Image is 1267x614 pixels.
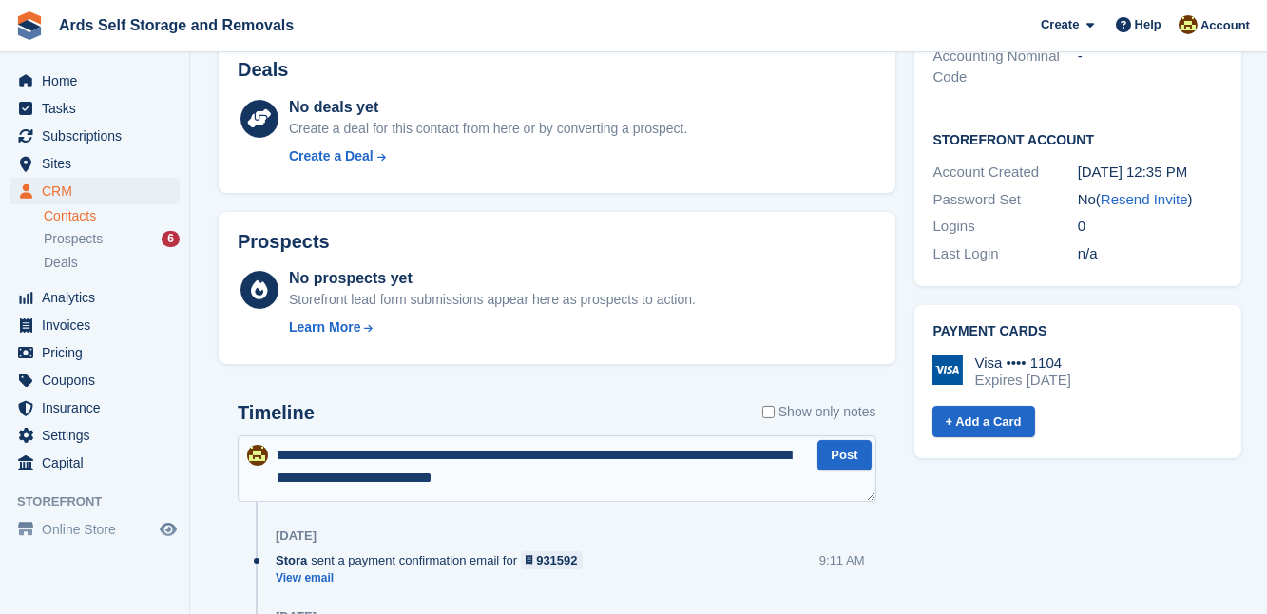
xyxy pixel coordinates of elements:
a: + Add a Card [932,406,1035,437]
a: 931592 [521,551,583,569]
span: Deals [44,254,78,272]
img: Visa Logo [932,355,963,385]
div: 931592 [536,551,577,569]
a: Contacts [44,207,180,225]
div: Storefront lead form submissions appear here as prospects to action. [289,290,696,310]
a: menu [10,312,180,338]
input: Show only notes [762,402,775,422]
h2: Prospects [238,231,330,253]
h2: Timeline [238,402,315,424]
div: Expires [DATE] [975,372,1071,389]
a: menu [10,95,180,122]
div: 9:11 AM [819,551,865,569]
div: sent a payment confirmation email for [276,551,592,569]
span: Stora [276,551,307,569]
a: menu [10,339,180,366]
span: Create [1041,15,1079,34]
span: Coupons [42,367,156,393]
a: Deals [44,253,180,273]
span: Online Store [42,516,156,543]
span: Settings [42,422,156,449]
a: View email [276,570,592,586]
a: Ards Self Storage and Removals [51,10,301,41]
a: Prospects 6 [44,229,180,249]
span: Invoices [42,312,156,338]
div: 0 [1078,216,1222,238]
div: No [1078,189,1222,211]
span: Account [1200,16,1250,35]
img: Mark McFerran [247,445,268,466]
label: Show only notes [762,402,876,422]
div: [DATE] [276,528,317,544]
a: menu [10,284,180,311]
span: Insurance [42,394,156,421]
div: 6 [162,231,180,247]
h2: Deals [238,59,288,81]
span: Capital [42,450,156,476]
a: Learn More [289,317,696,337]
span: Sites [42,150,156,177]
button: Post [817,440,871,471]
div: [DATE] 12:35 PM [1078,162,1222,183]
div: n/a [1078,243,1222,265]
a: Preview store [157,518,180,541]
div: Last Login [933,243,1078,265]
div: Account Created [933,162,1078,183]
div: Logins [933,216,1078,238]
div: Accounting Nominal Code [933,46,1078,88]
div: No deals yet [289,96,687,119]
div: Create a deal for this contact from here or by converting a prospect. [289,119,687,139]
a: menu [10,150,180,177]
div: No prospects yet [289,267,696,290]
span: Home [42,67,156,94]
h2: Payment cards [933,324,1222,339]
div: Password Set [933,189,1078,211]
a: Resend Invite [1101,191,1188,207]
a: menu [10,178,180,204]
span: CRM [42,178,156,204]
span: Subscriptions [42,123,156,149]
a: menu [10,67,180,94]
span: Analytics [42,284,156,311]
span: Prospects [44,230,103,248]
span: Tasks [42,95,156,122]
span: Pricing [42,339,156,366]
a: Create a Deal [289,146,687,166]
div: Learn More [289,317,360,337]
a: menu [10,450,180,476]
img: Mark McFerran [1179,15,1198,34]
a: menu [10,123,180,149]
div: Create a Deal [289,146,374,166]
img: stora-icon-8386f47178a22dfd0bd8f6a31ec36ba5ce8667c1dd55bd0f319d3a0aa187defe.svg [15,11,44,40]
h2: Storefront Account [933,129,1222,148]
a: menu [10,516,180,543]
a: menu [10,367,180,393]
span: Storefront [17,492,189,511]
div: Visa •••• 1104 [975,355,1071,372]
a: menu [10,394,180,421]
div: - [1078,46,1222,88]
a: menu [10,422,180,449]
span: ( ) [1096,191,1193,207]
span: Help [1135,15,1161,34]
